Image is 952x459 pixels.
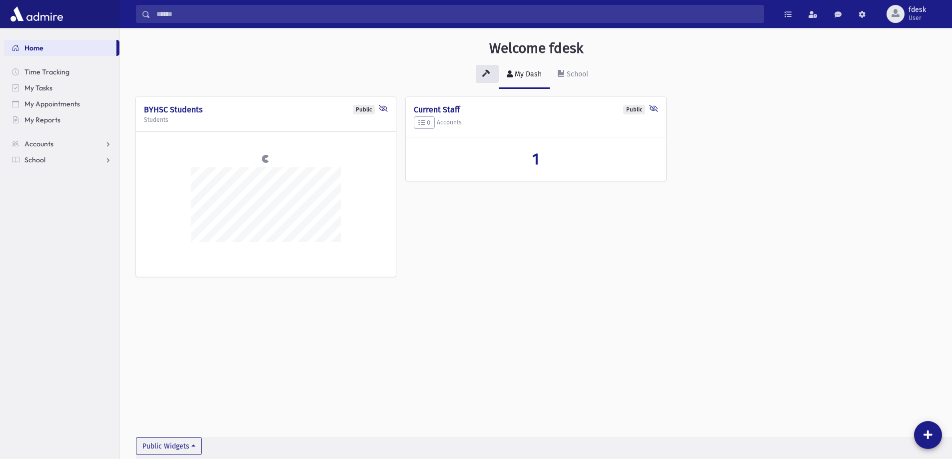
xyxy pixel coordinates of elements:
h4: Current Staff [414,105,658,114]
h5: Accounts [414,116,658,129]
a: School [4,152,119,168]
span: fdesk [909,6,926,14]
span: My Tasks [24,83,52,92]
div: School [565,70,588,78]
span: 1 [532,149,539,168]
h5: Students [144,116,388,123]
span: School [24,155,45,164]
div: Public [623,105,645,114]
a: My Dash [499,61,550,89]
span: 0 [418,119,430,126]
span: User [909,14,926,22]
a: My Appointments [4,96,119,112]
div: Public [353,105,375,114]
button: 0 [414,116,435,129]
img: AdmirePro [8,4,65,24]
a: School [550,61,596,89]
button: Public Widgets [136,437,202,455]
div: My Dash [513,70,542,78]
span: Accounts [24,139,53,148]
a: 1 [414,149,658,168]
h3: Welcome fdesk [489,40,583,57]
a: My Tasks [4,80,119,96]
a: Accounts [4,136,119,152]
h4: BYHSC Students [144,105,388,114]
a: Home [4,40,116,56]
span: My Appointments [24,99,80,108]
input: Search [150,5,764,23]
span: Home [24,43,43,52]
span: Time Tracking [24,67,69,76]
span: My Reports [24,115,60,124]
a: My Reports [4,112,119,128]
a: Time Tracking [4,64,119,80]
